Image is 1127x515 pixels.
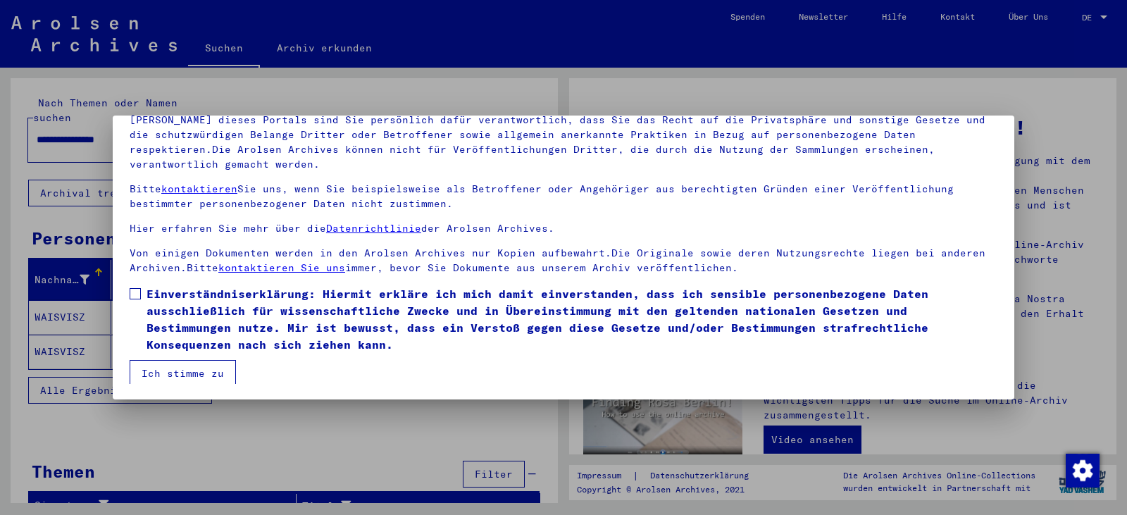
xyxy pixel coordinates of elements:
img: Zustimmung ändern [1066,454,1100,488]
button: Ich stimme zu [130,360,236,387]
a: Datenrichtlinie [326,222,421,235]
p: Hier erfahren Sie mehr über die der Arolsen Archives. [130,221,997,236]
a: kontaktieren [161,182,237,195]
p: Bitte Sie uns, wenn Sie beispielsweise als Betroffener oder Angehöriger aus berechtigten Gründen ... [130,182,997,211]
span: Einverständniserklärung: Hiermit erkläre ich mich damit einverstanden, dass ich sensible personen... [147,285,997,353]
a: kontaktieren Sie uns [218,261,345,274]
p: Von einigen Dokumenten werden in den Arolsen Archives nur Kopien aufbewahrt.Die Originale sowie d... [130,246,997,275]
p: Bitte beachten Sie, dass dieses Portal über NS - Verfolgte sensible Daten zu identifizierten oder... [130,98,997,172]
